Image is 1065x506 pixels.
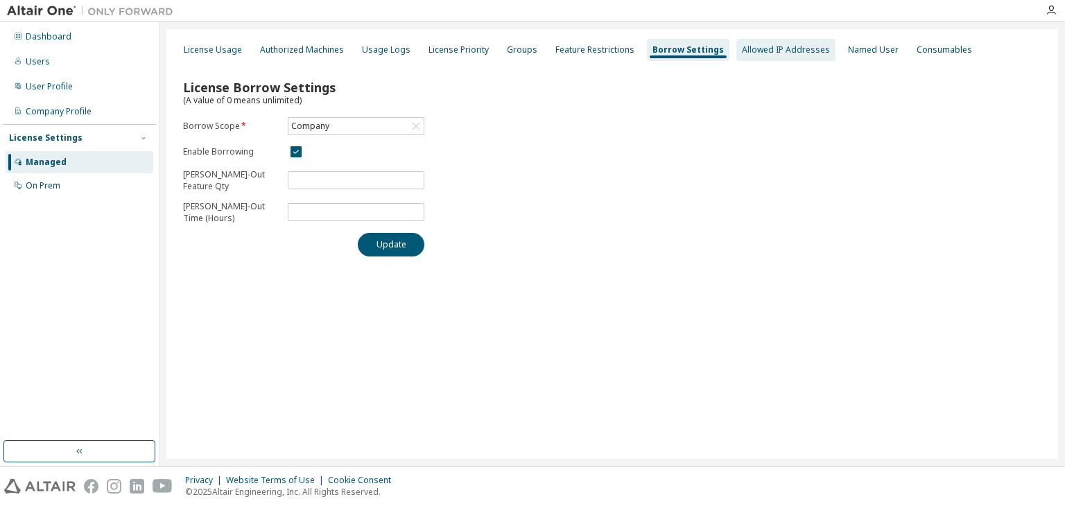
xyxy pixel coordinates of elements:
div: Managed [26,157,67,168]
img: altair_logo.svg [4,479,76,494]
div: Groups [507,44,537,55]
div: Website Terms of Use [226,475,328,486]
img: youtube.svg [153,479,173,494]
p: [PERSON_NAME]-Out Time (Hours) [183,200,279,224]
label: Enable Borrowing [183,146,279,157]
div: Cookie Consent [328,475,399,486]
div: Feature Restrictions [555,44,634,55]
div: Company Profile [26,106,92,117]
img: linkedin.svg [130,479,144,494]
img: instagram.svg [107,479,121,494]
div: Authorized Machines [260,44,344,55]
div: User Profile [26,81,73,92]
div: License Usage [184,44,242,55]
div: Dashboard [26,31,71,42]
p: [PERSON_NAME]-Out Feature Qty [183,168,279,192]
span: License Borrow Settings [183,79,336,96]
p: © 2025 Altair Engineering, Inc. All Rights Reserved. [185,486,399,498]
div: Company [288,118,424,134]
div: Named User [848,44,899,55]
label: Borrow Scope [183,121,279,132]
img: facebook.svg [84,479,98,494]
div: Consumables [917,44,972,55]
div: License Settings [9,132,83,143]
div: Users [26,56,50,67]
img: Altair One [7,4,180,18]
span: (A value of 0 means unlimited) [183,94,302,106]
div: On Prem [26,180,60,191]
div: Borrow Settings [652,44,724,55]
button: Update [358,233,424,256]
div: Privacy [185,475,226,486]
div: Usage Logs [362,44,410,55]
div: Company [289,119,331,134]
div: License Priority [428,44,489,55]
div: Allowed IP Addresses [742,44,830,55]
